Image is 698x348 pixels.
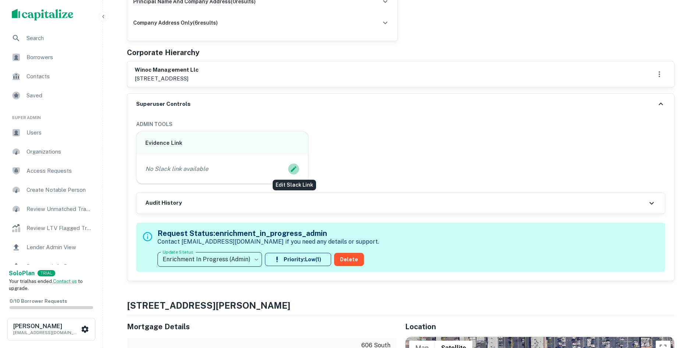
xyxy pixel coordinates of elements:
h5: Location [405,321,674,332]
p: No Slack link available [145,165,208,173]
h6: company address only ( 6 results) [133,19,218,27]
a: Review Unmatched Transactions [6,200,97,218]
a: Borrower Info Requests [6,258,97,275]
button: Delete [334,253,364,266]
iframe: Chat Widget [661,289,698,324]
h6: Audit History [145,199,182,207]
h6: Evidence Link [145,139,300,147]
span: Borrowers [26,53,92,62]
button: Priority:Low(1) [265,253,331,266]
button: [PERSON_NAME][EMAIL_ADDRESS][DOMAIN_NAME] [7,318,95,341]
span: Users [26,128,92,137]
a: Search [6,29,97,47]
h6: ADMIN TOOLS [136,120,665,128]
p: [EMAIL_ADDRESS][DOMAIN_NAME] [13,329,79,336]
span: Access Requests [26,166,92,175]
p: [STREET_ADDRESS] [135,74,199,83]
a: Organizations [6,143,97,161]
a: Lender Admin View [6,238,97,256]
h5: Corporate Hierarchy [127,47,199,58]
span: Borrower Info Requests [26,262,92,271]
span: 0 / 10 Borrower Requests [10,298,67,304]
div: Enrichment In Progress (Admin) [157,249,262,270]
span: Lender Admin View [26,243,92,252]
span: Review Unmatched Transactions [26,205,92,214]
p: Contact [EMAIL_ADDRESS][DOMAIN_NAME] if you need any details or support. [157,237,379,246]
a: Contact us [53,279,77,284]
a: Create Notable Person [6,181,97,199]
a: SoloPlan [9,269,35,278]
div: Edit Slack Link [273,180,316,190]
h5: Mortgage Details [127,321,396,332]
span: Your trial has ended. to upgrade. [9,279,83,291]
h6: Superuser Controls [136,100,191,108]
a: Contacts [6,68,97,85]
span: Organizations [26,147,92,156]
img: capitalize-logo.png [12,9,74,21]
a: Access Requests [6,162,97,180]
span: Create Notable Person [26,186,92,194]
h5: Request Status: enrichment_in_progress_admin [157,228,379,239]
h6: [PERSON_NAME] [13,323,79,329]
label: Update Status [163,249,193,255]
span: Contacts [26,72,92,81]
a: Borrowers [6,49,97,66]
span: Saved [26,91,92,100]
strong: Solo Plan [9,270,35,277]
span: Search [26,34,92,43]
a: Saved [6,87,97,104]
h4: [STREET_ADDRESS][PERSON_NAME] [127,299,674,312]
h6: winoc management llc [135,66,199,74]
li: Super Admin [6,106,97,124]
a: Review LTV Flagged Transactions [6,219,97,237]
div: TRIAL [38,270,55,276]
button: Edit Slack Link [288,164,299,175]
a: Users [6,124,97,141]
span: Review LTV Flagged Transactions [26,224,92,233]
